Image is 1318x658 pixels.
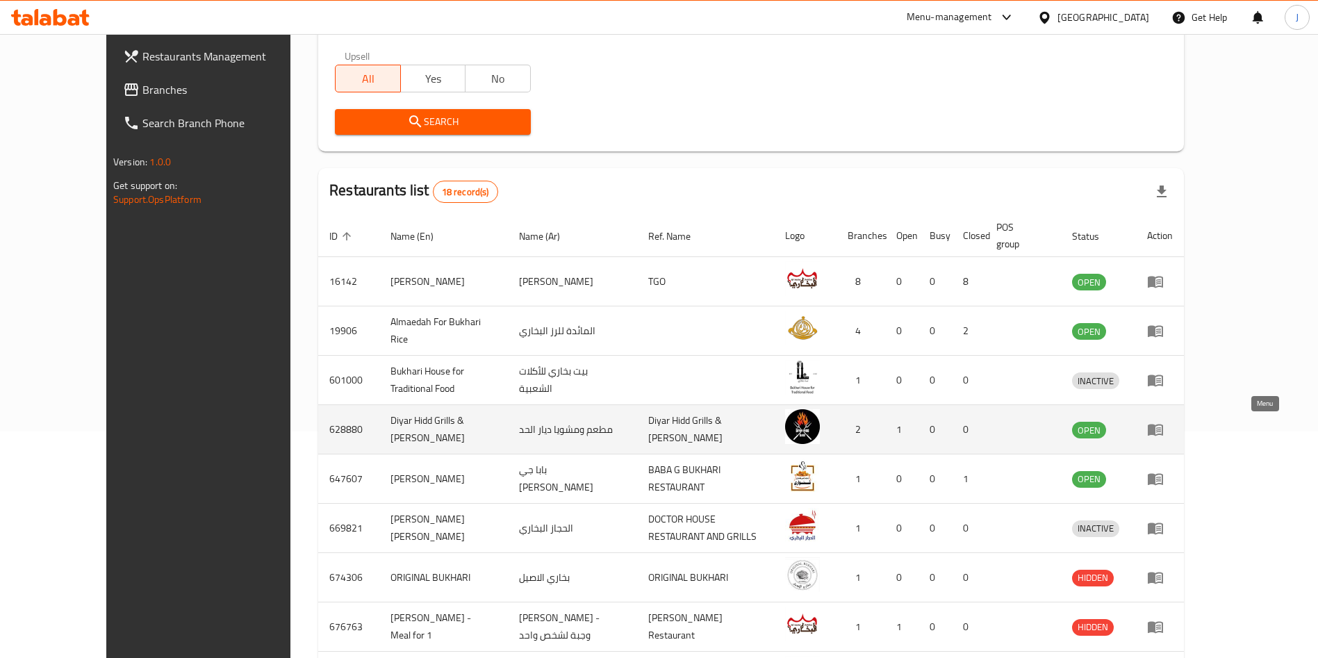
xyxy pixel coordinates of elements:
[1072,471,1106,488] div: OPEN
[885,306,919,356] td: 0
[329,180,497,203] h2: Restaurants list
[142,81,315,98] span: Branches
[837,405,885,454] td: 2
[919,215,952,257] th: Busy
[885,356,919,405] td: 0
[1072,422,1106,438] span: OPEN
[433,181,498,203] div: Total records count
[508,602,637,652] td: [PERSON_NAME] - وجبة لشخص واحد
[1072,373,1119,389] span: INACTIVE
[318,356,379,405] td: 601000
[637,504,775,553] td: DOCTOR HOUSE RESTAURANT AND GRILLS
[907,9,992,26] div: Menu-management
[952,602,985,652] td: 0
[1072,324,1106,340] span: OPEN
[919,454,952,504] td: 0
[406,69,460,89] span: Yes
[113,190,201,208] a: Support.OpsPlatform
[1147,520,1173,536] div: Menu
[837,504,885,553] td: 1
[919,257,952,306] td: 0
[1296,10,1299,25] span: J
[785,409,820,444] img: Diyar Hidd Grills & Bukhari
[1147,322,1173,339] div: Menu
[1072,570,1114,586] span: HIDDEN
[1145,175,1178,208] div: Export file
[774,215,837,257] th: Logo
[465,65,530,92] button: No
[919,553,952,602] td: 0
[648,228,709,245] span: Ref. Name
[785,508,820,543] img: Al Hijaz Al-Bukhari
[1072,520,1119,537] div: INACTIVE
[318,306,379,356] td: 19906
[1136,215,1184,257] th: Action
[1072,274,1106,290] span: OPEN
[885,215,919,257] th: Open
[919,306,952,356] td: 0
[1072,372,1119,389] div: INACTIVE
[142,48,315,65] span: Restaurants Management
[1057,10,1149,25] div: [GEOGRAPHIC_DATA]
[379,504,507,553] td: [PERSON_NAME] [PERSON_NAME]
[113,176,177,195] span: Get support on:
[519,228,578,245] span: Name (Ar)
[379,454,507,504] td: [PERSON_NAME]
[335,65,400,92] button: All
[1072,619,1114,636] div: HIDDEN
[952,356,985,405] td: 0
[379,553,507,602] td: ORIGINAL BUKHARI
[837,356,885,405] td: 1
[379,257,507,306] td: [PERSON_NAME]
[637,553,775,602] td: ORIGINAL BUKHARI
[390,228,452,245] span: Name (En)
[919,602,952,652] td: 0
[837,257,885,306] td: 8
[952,257,985,306] td: 8
[885,602,919,652] td: 1
[637,454,775,504] td: BABA G BUKHARI RESTAURANT
[318,405,379,454] td: 628880
[885,454,919,504] td: 0
[379,306,507,356] td: Almaedah For Bukhari Rice
[952,553,985,602] td: 0
[379,602,507,652] td: [PERSON_NAME] -Meal for 1
[1072,619,1114,635] span: HIDDEN
[508,504,637,553] td: الحجاز البخاري
[318,553,379,602] td: 674306
[919,504,952,553] td: 0
[508,356,637,405] td: بيت بخاري للأكلات الشعبية
[318,602,379,652] td: 676763
[112,106,327,140] a: Search Branch Phone
[379,405,507,454] td: Diyar Hidd Grills & [PERSON_NAME]
[1072,228,1117,245] span: Status
[1147,569,1173,586] div: Menu
[885,257,919,306] td: 0
[335,109,530,135] button: Search
[885,553,919,602] td: 0
[341,69,395,89] span: All
[1147,372,1173,388] div: Menu
[329,228,356,245] span: ID
[952,405,985,454] td: 0
[837,306,885,356] td: 4
[1147,470,1173,487] div: Menu
[785,557,820,592] img: ORIGINAL BUKHARI
[508,553,637,602] td: بخاري الاصيل
[637,405,775,454] td: Diyar Hidd Grills & [PERSON_NAME]
[785,261,820,296] img: Mohammed Noor Bukhari
[345,51,370,60] label: Upsell
[785,311,820,345] img: Almaedah For Bukhari Rice
[1072,520,1119,536] span: INACTIVE
[1147,618,1173,635] div: Menu
[785,459,820,493] img: Baba G Bukhari Shinwari
[837,215,885,257] th: Branches
[318,454,379,504] td: 647607
[837,454,885,504] td: 1
[379,356,507,405] td: Bukhari House for Traditional Food
[837,602,885,652] td: 1
[508,454,637,504] td: بابا جي [PERSON_NAME]
[785,360,820,395] img: Bukhari House for Traditional Food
